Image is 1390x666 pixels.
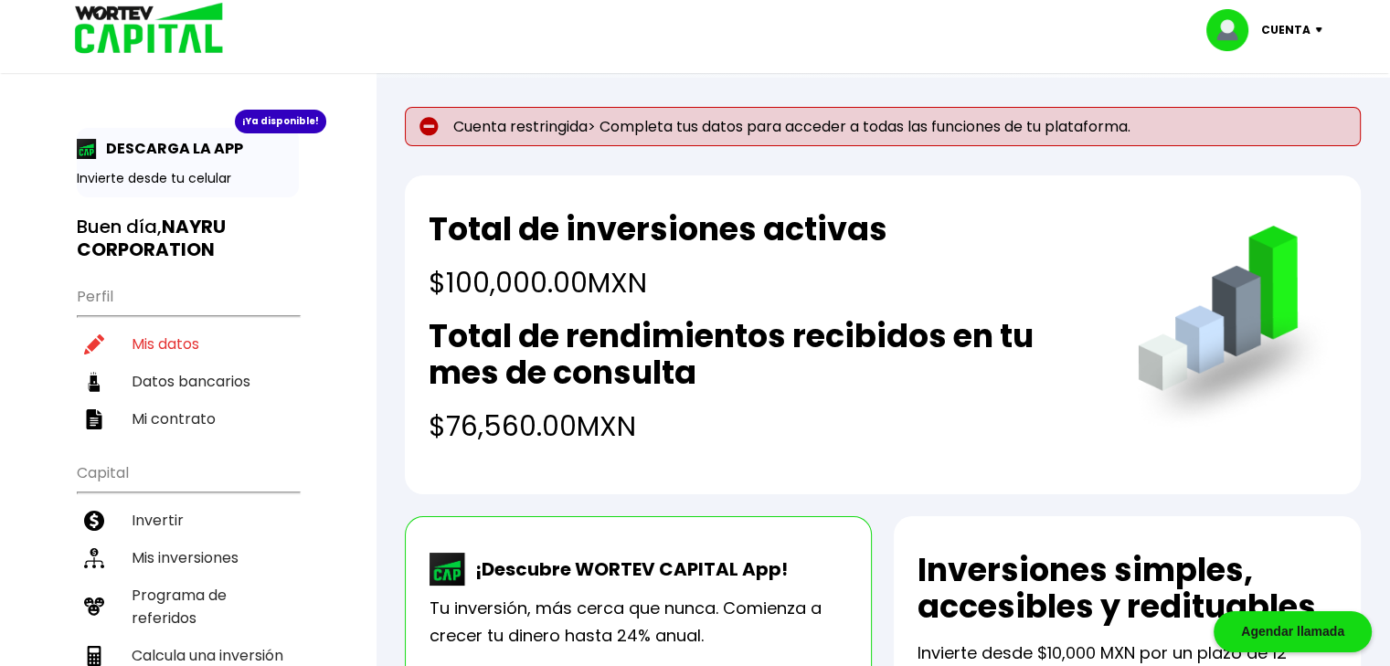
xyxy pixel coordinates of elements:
[77,539,299,576] a: Mis inversiones
[84,334,104,354] img: editar-icon.952d3147.svg
[918,552,1337,625] h2: Inversiones simples, accesibles y redituables
[429,406,1101,447] h4: $76,560.00 MXN
[77,400,299,438] a: Mi contrato
[77,502,299,539] a: Invertir
[430,595,847,650] p: Tu inversión, más cerca que nunca. Comienza a crecer tu dinero hasta 24% anual.
[1130,226,1337,433] img: grafica.516fef24.png
[429,211,887,248] h2: Total de inversiones activas
[77,363,299,400] a: Datos bancarios
[1261,16,1310,44] p: Cuenta
[97,137,243,160] p: DESCARGA LA APP
[84,511,104,531] img: invertir-icon.b3b967d7.svg
[84,409,104,429] img: contrato-icon.f2db500c.svg
[235,110,326,133] div: ¡Ya disponible!
[77,216,299,261] h3: Buen día,
[429,262,887,303] h4: $100,000.00 MXN
[1214,611,1372,652] div: Agendar llamada
[77,576,299,637] a: Programa de referidos
[84,597,104,617] img: recomiendanos-icon.9b8e9327.svg
[405,107,1361,146] p: Cuenta restringida> Completa tus datos para acceder a todas las funciones de tu plataforma.
[419,117,439,136] img: error-circle.027baa21.svg
[1310,27,1335,33] img: icon-down
[77,214,226,262] b: NAYRU CORPORATION
[466,555,788,583] p: ¡Descubre WORTEV CAPITAL App!
[77,325,299,363] a: Mis datos
[430,553,466,586] img: wortev-capital-app-icon
[77,139,97,159] img: app-icon
[1206,9,1261,51] img: profile-image
[77,276,299,438] ul: Perfil
[84,372,104,392] img: datos-icon.10cf9172.svg
[84,548,104,568] img: inversiones-icon.6695dc30.svg
[429,318,1101,391] h2: Total de rendimientos recibidos en tu mes de consulta
[84,646,104,666] img: calculadora-icon.17d418c4.svg
[77,169,299,188] p: Invierte desde tu celular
